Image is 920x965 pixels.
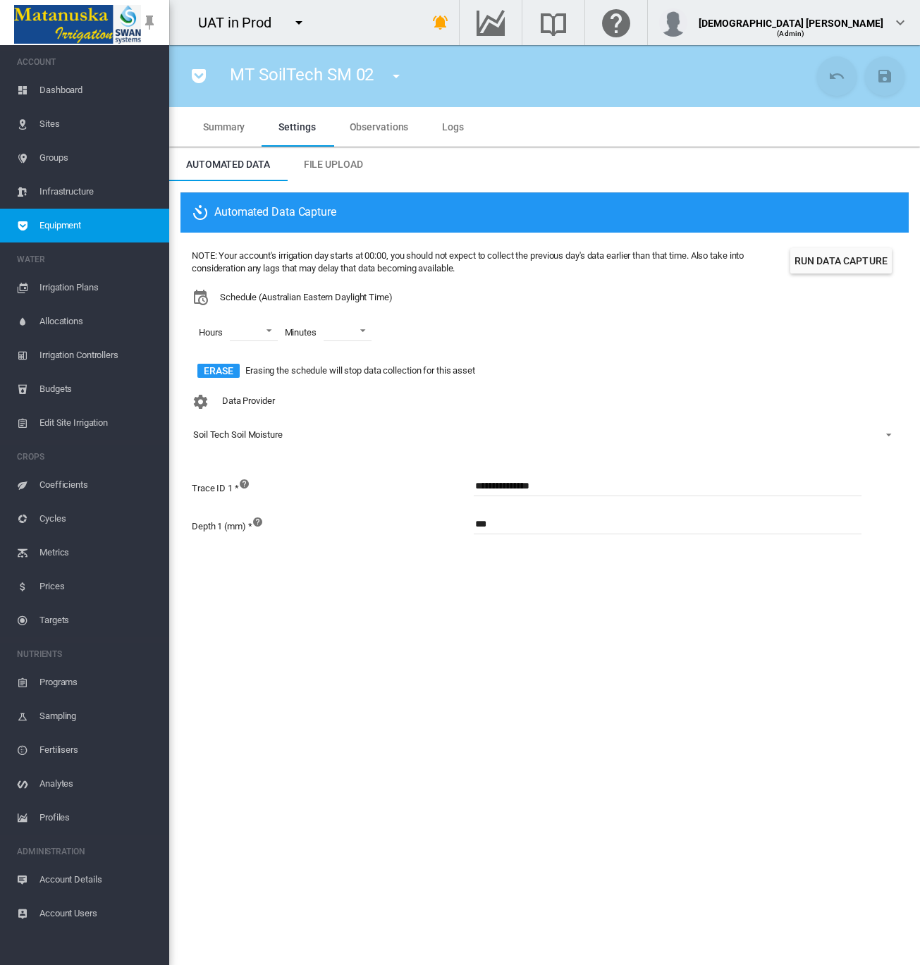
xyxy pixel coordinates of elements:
[39,801,158,835] span: Profiles
[192,204,214,221] md-icon: icon-camera-timer
[197,364,240,378] button: Erase
[39,468,158,502] span: Coefficients
[659,8,687,37] img: profile.jpg
[203,121,245,133] span: Summary
[817,56,857,96] button: Cancel Changes
[278,319,324,346] span: Minutes
[14,5,141,44] img: Matanuska_LOGO.png
[442,121,464,133] span: Logs
[17,643,158,665] span: NUTRIENTS
[699,11,883,25] div: [DEMOGRAPHIC_DATA] [PERSON_NAME]
[474,513,897,551] div: The depth of the soil moisture sensor 1 in mm.
[39,897,158,930] span: Account Users
[382,62,410,90] button: icon-menu-down
[39,271,158,305] span: Irrigation Plans
[865,56,904,96] button: Save Changes
[185,62,213,90] button: icon-pocket
[192,475,239,513] label: Trace ID 1 *
[192,204,336,221] span: Automated Data Capture
[777,30,804,37] span: (Admin)
[388,68,405,85] md-icon: icon-menu-down
[17,840,158,863] span: ADMINISTRATION
[474,475,897,513] div: Trace ID 1
[192,319,230,346] span: Hours
[290,14,307,31] md-icon: icon-menu-down
[285,8,313,37] button: icon-menu-down
[39,107,158,141] span: Sites
[230,65,374,85] span: MT SoilTech SM 02
[192,250,785,275] div: NOTE: Your account's irrigation day starts at 00:00, you should not expect to collect the previou...
[876,68,893,85] md-icon: icon-content-save
[222,396,275,407] span: Data Provider
[39,372,158,406] span: Budgets
[599,14,633,31] md-icon: Click here for help
[39,141,158,175] span: Groups
[39,665,158,699] span: Programs
[39,175,158,209] span: Infrastructure
[192,393,209,410] md-icon: icon-cog
[39,603,158,637] span: Targets
[536,14,570,31] md-icon: Search the knowledge base
[39,536,158,570] span: Metrics
[192,513,252,551] label: Depth 1 (mm) *
[17,445,158,468] span: CROPS
[39,733,158,767] span: Fertilisers
[39,73,158,107] span: Dashboard
[17,248,158,271] span: WATER
[252,513,269,530] md-icon: The depth of the soil moisture sensor 1 in mm.
[39,338,158,372] span: Irrigation Controllers
[193,429,283,440] div: Soil Tech Soil Moisture
[141,14,158,31] md-icon: icon-pin
[304,159,363,170] span: File Upload
[39,699,158,733] span: Sampling
[892,14,909,31] md-icon: icon-chevron-down
[220,291,393,304] span: Schedule (Australian Eastern Daylight Time)
[828,68,845,85] md-icon: icon-undo
[39,305,158,338] span: Allocations
[427,8,455,37] button: icon-bell-ring
[39,209,158,242] span: Equipment
[186,159,270,170] span: Automated Data
[39,406,158,440] span: Edit Site Irrigation
[39,570,158,603] span: Prices
[192,424,897,445] md-select: Configuration: Soil Tech Soil Moisture
[278,121,315,133] span: Settings
[39,767,158,801] span: Analytes
[190,68,207,85] md-icon: icon-pocket
[432,14,449,31] md-icon: icon-bell-ring
[192,289,209,306] md-icon: icon-calendar-clock
[17,51,158,73] span: ACCOUNT
[474,14,508,31] md-icon: Go to the Data Hub
[239,475,256,492] md-icon: Trace ID 1
[350,121,409,133] span: Observations
[245,364,475,377] span: Erasing the schedule will stop data collection for this asset
[198,13,284,32] div: UAT in Prod
[39,863,158,897] span: Account Details
[790,248,892,273] button: Run Data Capture
[39,502,158,536] span: Cycles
